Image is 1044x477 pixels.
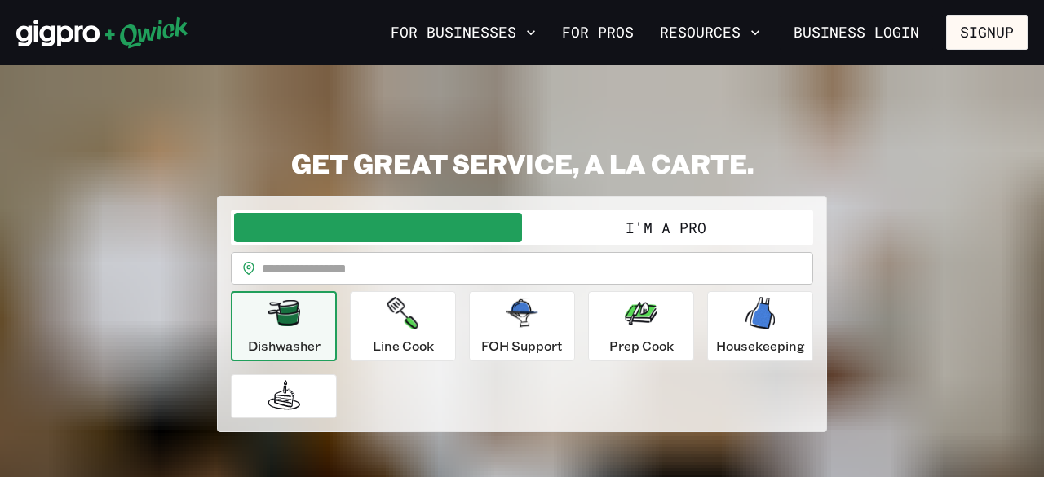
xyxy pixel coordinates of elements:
[248,336,321,356] p: Dishwasher
[609,336,674,356] p: Prep Cook
[716,336,805,356] p: Housekeeping
[350,291,456,361] button: Line Cook
[384,19,542,46] button: For Businesses
[707,291,813,361] button: Housekeeping
[469,291,575,361] button: FOH Support
[653,19,767,46] button: Resources
[555,19,640,46] a: For Pros
[780,15,933,50] a: Business Login
[946,15,1028,50] button: Signup
[234,213,522,242] button: I'm a Business
[373,336,434,356] p: Line Cook
[231,291,337,361] button: Dishwasher
[522,213,810,242] button: I'm a Pro
[481,336,563,356] p: FOH Support
[217,147,827,179] h2: GET GREAT SERVICE, A LA CARTE.
[588,291,694,361] button: Prep Cook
